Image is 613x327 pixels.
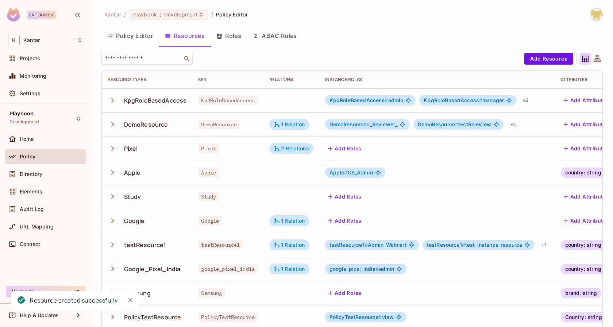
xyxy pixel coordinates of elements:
span: testRoleView [418,122,491,127]
div: KpgRoleBasedAccess [124,96,187,104]
span: # [479,97,482,103]
div: + 5 [507,119,519,130]
span: test_instance_resource [427,242,522,248]
span: PolicyTestResource [329,314,382,320]
img: SReyMgAAAABJRU5ErkJggg== [7,8,20,22]
div: brand: string [561,288,602,298]
span: PolicyTestResource [198,312,258,322]
span: google_pixel_india [198,264,258,274]
button: Add Attributes [561,119,612,130]
button: Add Roles [325,215,365,227]
span: Home [20,136,34,142]
li: / [124,11,126,18]
div: PolicyTestResource [124,313,181,321]
span: Elements [20,189,42,195]
span: Audit Log [20,206,44,212]
span: KpgRoleBasedAccess [424,97,482,103]
span: # [462,242,465,248]
div: DemoResource [124,120,168,128]
button: Add Roles [325,287,365,299]
button: Add Attributes [561,95,612,106]
span: Apple [198,168,219,177]
div: Google_Pixel_India [124,265,181,273]
button: Add Attributes [561,215,612,227]
span: Google [198,216,222,226]
span: # [378,314,382,320]
span: Pixel [198,144,219,153]
div: Resource Types [108,77,186,82]
div: Instance roles [325,77,549,82]
div: Relations [269,77,313,82]
div: Study [124,193,141,201]
span: KpgRoleBasedAccess [198,96,258,105]
span: URL Mapping [20,224,54,230]
span: testResource1 [329,242,368,248]
div: Samsung [124,289,151,297]
span: # [385,97,388,103]
div: 1 Relation [274,218,305,224]
button: Add Attributes [561,143,612,154]
button: Resources [159,27,211,45]
span: Admin_Walmart [329,242,406,248]
span: # [455,121,458,127]
span: DemoResource [329,121,370,127]
div: Key [198,77,258,82]
button: Policy Editor [101,27,159,45]
span: Workspace: Kantar [23,37,40,43]
span: Study [198,192,219,201]
span: DemoResource [198,120,240,129]
li: / [211,11,213,18]
span: _Reviewer_ [329,122,397,127]
button: Add Attributes [561,191,612,203]
span: Apple [329,169,348,176]
span: DemoResource [418,121,458,127]
span: # [365,242,368,248]
span: admin [329,97,404,103]
div: 1 Relation [274,242,305,248]
span: testResource1 [198,240,243,250]
div: Resource created successfully [30,296,118,305]
div: Apple [124,169,141,177]
span: # [344,169,347,176]
div: Pixel [124,145,138,153]
button: Roles [211,27,247,45]
div: + 2 [520,95,532,106]
span: google_pixel_india [329,266,379,272]
span: testResource1 [427,242,465,248]
div: 1 Relation [274,121,305,128]
span: Connect [20,241,40,247]
span: admin [329,266,394,272]
span: Settings [20,91,41,96]
span: Projects [20,55,40,61]
div: Country: string [561,312,606,322]
div: + 1 [538,239,549,251]
span: Development [9,119,39,125]
div: 2 Relations [274,145,309,152]
span: Policy [20,154,35,159]
div: 1 Relation [274,266,305,272]
span: Samsung [198,288,225,298]
span: K [8,35,20,45]
span: Playbook [133,11,157,18]
span: Development [164,11,198,18]
button: Add Roles [325,143,365,154]
span: Directory [20,171,42,177]
div: country: string [561,264,606,274]
span: : [159,12,162,18]
div: country: string [561,168,606,178]
span: # [367,121,370,127]
span: manager [424,97,504,103]
span: view [329,314,394,320]
button: Close [125,295,136,305]
div: country: string [561,240,606,250]
span: CS_Admin [329,170,373,176]
button: Add Roles [325,191,365,203]
img: Girishankar.VP@kantar.com [590,8,602,20]
button: Add Resource [524,53,573,65]
span: # [375,266,379,272]
button: ABAC Rules [247,27,303,45]
span: Monitoring [20,73,47,79]
div: Google [124,217,145,225]
div: Enterprise [27,11,56,19]
span: Policy Editor [216,11,248,18]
